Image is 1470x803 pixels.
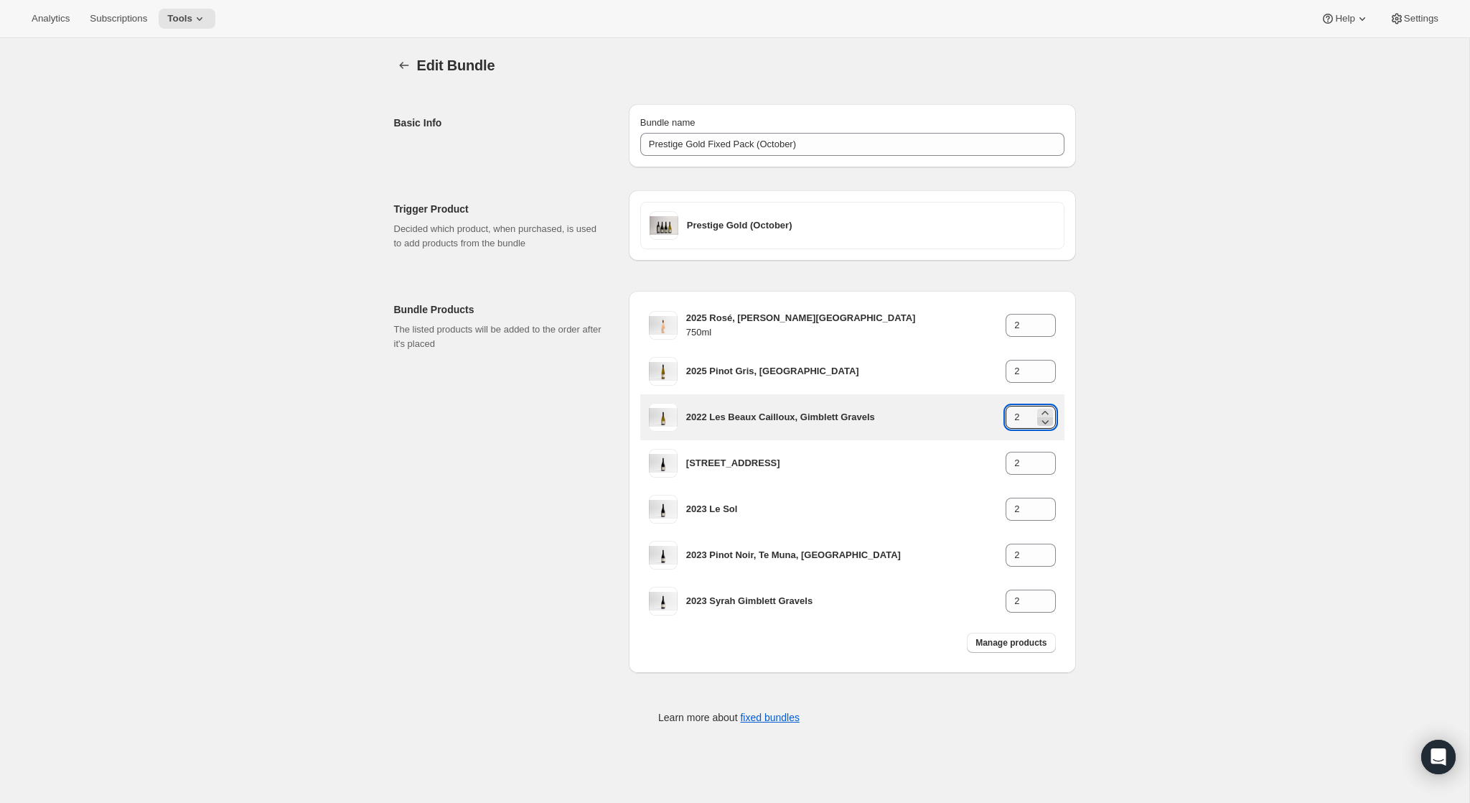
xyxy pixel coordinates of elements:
span: Tools [167,13,192,24]
h3: [STREET_ADDRESS] [686,456,1006,470]
p: Learn more about [658,710,800,725]
button: Subscriptions [81,9,156,29]
h3: Prestige Gold (October) [687,218,1055,233]
span: Bundle name [640,117,696,128]
span: Edit Bundle [417,57,495,73]
span: Subscriptions [90,13,147,24]
h3: 2023 Pinot Noir, Te Muna, [GEOGRAPHIC_DATA] [686,548,1006,562]
div: Open Intercom Messenger [1421,740,1456,774]
h2: Trigger Product [394,202,606,216]
h3: 2025 Pinot Gris, [GEOGRAPHIC_DATA] [686,364,1006,379]
a: fixed bundles [740,712,800,723]
button: Analytics [23,9,78,29]
button: Settings [1381,9,1447,29]
span: Help [1335,13,1354,24]
h3: 2023 Syrah Gimblett Gravels [686,594,1006,608]
button: Manage products [967,633,1055,653]
button: Help [1312,9,1377,29]
input: ie. Smoothie box [640,133,1064,156]
h2: Bundle Products [394,302,606,317]
h4: 750ml [686,325,1006,340]
h2: Basic Info [394,116,606,130]
span: Settings [1404,13,1438,24]
span: Analytics [32,13,70,24]
span: Manage products [975,637,1047,649]
h3: 2023 Le Sol [686,502,1006,516]
h3: 2025 Rosé, [PERSON_NAME][GEOGRAPHIC_DATA] [686,311,1006,325]
button: Bundles [394,55,414,75]
p: The listed products will be added to the order after it's placed [394,322,606,351]
button: Tools [159,9,215,29]
h3: 2022 Les Beaux Cailloux, Gimblett Gravels [686,410,1006,424]
p: Decided which product, when purchased, is used to add products from the bundle [394,222,606,251]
